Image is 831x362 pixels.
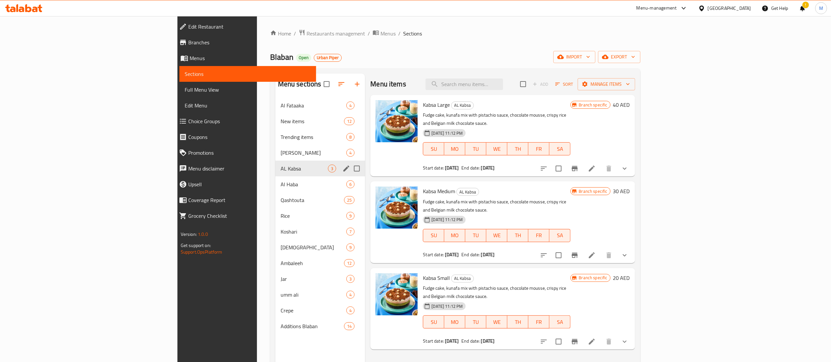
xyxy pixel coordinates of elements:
[468,231,484,240] span: TU
[188,212,311,220] span: Grocery Checklist
[346,306,355,314] div: items
[281,291,347,299] div: umm ali
[489,317,505,327] span: WE
[451,102,473,109] span: AL Kabsa
[281,306,347,314] span: Crepe
[601,161,617,176] button: delete
[617,161,633,176] button: show more
[188,38,311,46] span: Branches
[344,197,354,203] span: 25
[174,161,316,176] a: Menu disclaimer
[510,317,526,327] span: TH
[275,303,365,318] div: Crepe4
[451,275,474,283] div: AL Kabsa
[281,275,347,283] div: Jar
[198,230,208,238] span: 1.0.0
[281,228,347,236] span: Koshari
[423,229,444,242] button: SU
[174,19,316,34] a: Edit Restaurant
[465,142,486,155] button: TU
[370,79,406,89] h2: Menu items
[531,317,547,327] span: FR
[376,187,418,229] img: Kabsa Medium
[567,161,583,176] button: Branch-specific-item
[174,50,316,66] a: Menus
[174,192,316,208] a: Coverage Report
[617,247,633,263] button: show more
[510,144,526,154] span: TH
[347,102,354,109] span: 4
[346,291,355,299] div: items
[181,241,211,250] span: Get support on:
[601,247,617,263] button: delete
[567,334,583,350] button: Branch-specific-item
[347,292,354,298] span: 4
[347,307,354,314] span: 4
[368,30,370,37] li: /
[603,53,635,61] span: export
[486,142,507,155] button: WE
[507,315,528,328] button: TH
[567,247,583,263] button: Branch-specific-item
[559,53,590,61] span: import
[275,145,365,161] div: [PERSON_NAME]4
[188,196,311,204] span: Coverage Report
[423,142,444,155] button: SU
[398,30,401,37] li: /
[486,229,507,242] button: WE
[347,244,354,251] span: 9
[347,229,354,235] span: 7
[549,142,570,155] button: SA
[174,208,316,224] a: Grocery Checklist
[516,77,530,91] span: Select section
[552,248,566,262] span: Select to update
[444,229,465,242] button: MO
[281,133,347,141] div: Trending items
[444,142,465,155] button: MO
[536,161,552,176] button: sort-choices
[281,180,347,188] div: Al Haba
[461,250,480,259] span: End date:
[179,66,316,82] a: Sections
[320,77,334,91] span: Select all sections
[185,86,311,94] span: Full Menu View
[429,130,465,136] span: [DATE] 11:12 PM
[588,165,596,172] a: Edit menu item
[457,188,479,196] span: AL Kabsa
[334,76,349,92] span: Sort sections
[275,176,365,192] div: Al Haba6
[451,275,473,282] span: AL Kabsa
[621,165,629,172] svg: Show Choices
[344,322,355,330] div: items
[275,161,365,176] div: AL Kabsa3edit
[347,150,354,156] span: 4
[181,230,197,238] span: Version:
[344,260,354,266] span: 12
[576,188,610,194] span: Branch specific
[188,180,311,188] span: Upsell
[281,196,344,204] span: Qashtouta
[445,164,459,172] b: [DATE]
[346,228,355,236] div: items
[426,317,442,327] span: SU
[510,231,526,240] span: TH
[576,275,610,281] span: Branch specific
[536,334,552,350] button: sort-choices
[489,144,505,154] span: WE
[328,165,336,172] div: items
[621,251,629,259] svg: Show Choices
[578,78,635,90] button: Manage items
[275,95,365,337] nav: Menu sections
[530,79,551,89] span: Add item
[531,231,547,240] span: FR
[528,229,549,242] button: FR
[190,54,311,62] span: Menus
[344,196,355,204] div: items
[275,98,365,113] div: Al Fataaka4
[445,337,459,345] b: [DATE]
[481,250,495,259] b: [DATE]
[507,142,528,155] button: TH
[549,229,570,242] button: SA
